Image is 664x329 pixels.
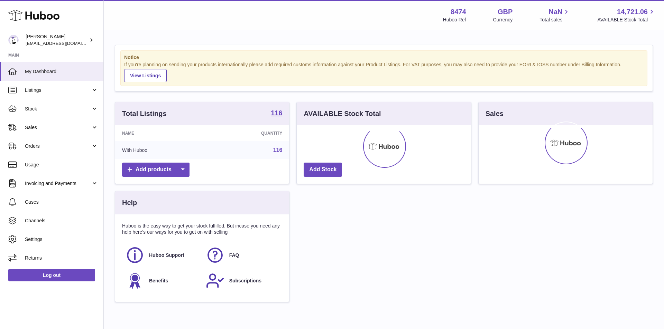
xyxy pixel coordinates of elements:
[122,163,190,177] a: Add products
[124,69,167,82] a: View Listings
[443,17,466,23] div: Huboo Ref
[597,17,656,23] span: AVAILABLE Stock Total
[25,236,98,243] span: Settings
[25,162,98,168] span: Usage
[271,109,282,116] strong: 116
[617,7,648,17] span: 14,721.06
[26,33,88,47] div: [PERSON_NAME]
[149,252,184,259] span: Huboo Support
[25,143,91,149] span: Orders
[498,7,513,17] strong: GBP
[8,269,95,281] a: Log out
[451,7,466,17] strong: 8474
[25,217,98,224] span: Channels
[206,271,279,290] a: Subscriptions
[25,124,91,131] span: Sales
[207,125,289,141] th: Quantity
[25,68,98,75] span: My Dashboard
[25,87,91,94] span: Listings
[539,17,570,23] span: Total sales
[25,199,98,205] span: Cases
[122,223,282,236] p: Huboo is the easy way to get your stock fulfilled. But incase you need any help here's our ways f...
[126,246,199,264] a: Huboo Support
[206,246,279,264] a: FAQ
[539,7,570,23] a: NaN Total sales
[122,198,137,207] h3: Help
[271,109,282,118] a: 116
[115,125,207,141] th: Name
[304,109,381,118] h3: AVAILABLE Stock Total
[229,252,239,259] span: FAQ
[304,163,342,177] a: Add Stock
[273,147,283,153] a: 116
[126,271,199,290] a: Benefits
[493,17,513,23] div: Currency
[8,35,19,45] img: orders@neshealth.com
[597,7,656,23] a: 14,721.06 AVAILABLE Stock Total
[122,109,167,118] h3: Total Listings
[25,180,91,187] span: Invoicing and Payments
[486,109,504,118] h3: Sales
[124,61,644,82] div: If you're planning on sending your products internationally please add required customs informati...
[149,278,168,284] span: Benefits
[25,106,91,112] span: Stock
[124,54,644,61] strong: Notice
[25,255,98,261] span: Returns
[548,7,562,17] span: NaN
[26,40,102,46] span: [EMAIL_ADDRESS][DOMAIN_NAME]
[115,141,207,159] td: With Huboo
[229,278,261,284] span: Subscriptions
